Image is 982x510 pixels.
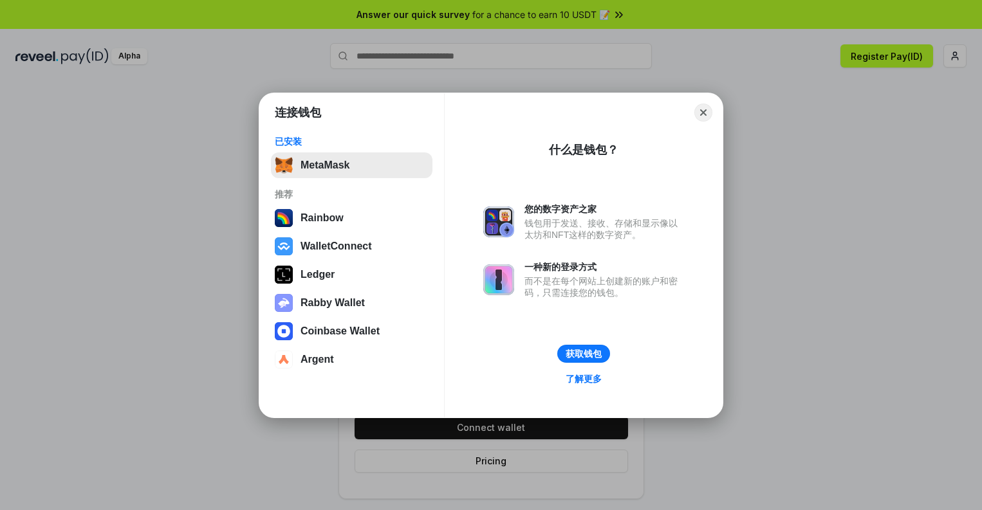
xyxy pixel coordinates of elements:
img: svg+xml,%3Csvg%20width%3D%2228%22%20height%3D%2228%22%20viewBox%3D%220%200%2028%2028%22%20fill%3D... [275,237,293,255]
img: svg+xml,%3Csvg%20fill%3D%22none%22%20height%3D%2233%22%20viewBox%3D%220%200%2035%2033%22%20width%... [275,156,293,174]
div: 了解更多 [566,373,602,385]
button: Argent [271,347,432,372]
img: svg+xml,%3Csvg%20width%3D%2228%22%20height%3D%2228%22%20viewBox%3D%220%200%2028%2028%22%20fill%3D... [275,322,293,340]
button: MetaMask [271,152,432,178]
div: 获取钱包 [566,348,602,360]
button: WalletConnect [271,233,432,259]
div: 您的数字资产之家 [524,203,684,215]
button: Ledger [271,262,432,287]
div: 什么是钱包？ [549,142,618,158]
div: 已安装 [275,136,429,147]
button: Coinbase Wallet [271,318,432,344]
div: 钱包用于发送、接收、存储和显示像以太坊和NFT这样的数字资产。 [524,217,684,241]
button: Close [694,104,712,122]
button: Rainbow [271,205,432,231]
h1: 连接钱包 [275,105,321,120]
img: svg+xml,%3Csvg%20width%3D%2228%22%20height%3D%2228%22%20viewBox%3D%220%200%2028%2028%22%20fill%3D... [275,351,293,369]
img: svg+xml,%3Csvg%20xmlns%3D%22http%3A%2F%2Fwww.w3.org%2F2000%2Fsvg%22%20fill%3D%22none%22%20viewBox... [483,206,514,237]
a: 了解更多 [558,370,609,387]
div: 一种新的登录方式 [524,261,684,273]
div: 而不是在每个网站上创建新的账户和密码，只需连接您的钱包。 [524,275,684,298]
div: MetaMask [301,159,349,171]
button: Rabby Wallet [271,290,432,316]
button: 获取钱包 [557,345,610,363]
img: svg+xml,%3Csvg%20xmlns%3D%22http%3A%2F%2Fwww.w3.org%2F2000%2Fsvg%22%20fill%3D%22none%22%20viewBox... [275,294,293,312]
img: svg+xml,%3Csvg%20xmlns%3D%22http%3A%2F%2Fwww.w3.org%2F2000%2Fsvg%22%20fill%3D%22none%22%20viewBox... [483,264,514,295]
div: Rabby Wallet [301,297,365,309]
img: svg+xml,%3Csvg%20width%3D%22120%22%20height%3D%22120%22%20viewBox%3D%220%200%20120%20120%22%20fil... [275,209,293,227]
div: 推荐 [275,188,429,200]
div: WalletConnect [301,241,372,252]
div: Coinbase Wallet [301,325,380,337]
div: Ledger [301,269,335,280]
img: svg+xml,%3Csvg%20xmlns%3D%22http%3A%2F%2Fwww.w3.org%2F2000%2Fsvg%22%20width%3D%2228%22%20height%3... [275,266,293,284]
div: Rainbow [301,212,344,224]
div: Argent [301,354,334,365]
